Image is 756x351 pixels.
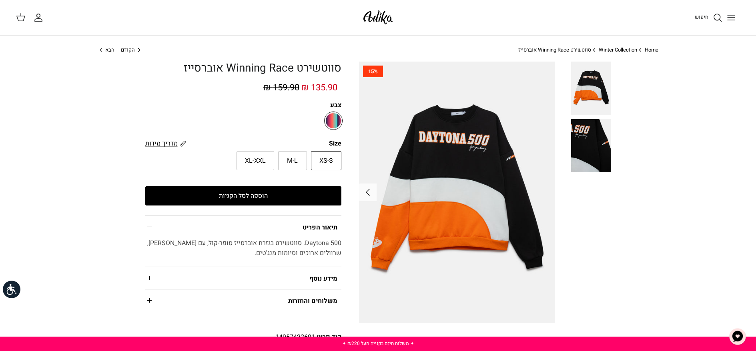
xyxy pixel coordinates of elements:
[695,13,708,21] span: חיפוש
[145,101,341,110] label: צבע
[722,9,740,26] button: Toggle menu
[105,46,114,54] span: הבא
[359,183,377,201] button: Next
[329,139,341,148] legend: Size
[342,340,414,347] a: ✦ משלוח חינם בקנייה מעל ₪220 ✦
[145,216,341,238] summary: תיאור הפריט
[361,8,395,27] img: Adika IL
[245,156,266,166] span: XL-XXL
[645,46,658,54] a: Home
[98,46,115,54] a: הבא
[98,46,658,54] nav: Breadcrumbs
[121,46,142,54] a: הקודם
[145,62,341,75] h1: סווטשירט Winning Race אוברסייז
[319,156,333,166] span: XS-S
[518,46,591,54] a: סווטשירט Winning Race אוברסייז
[145,186,341,205] button: הוספה לסל הקניות
[695,13,722,22] a: חיפוש
[287,156,298,166] span: M-L
[275,332,315,342] span: 14957422601
[145,267,341,289] summary: מידע נוסף
[145,139,178,148] span: מדריך מידות
[34,13,46,22] a: החשבון שלי
[317,332,341,342] span: קוד פריט
[145,289,341,311] summary: משלוחים והחזרות
[726,325,750,349] button: צ'אט
[121,46,135,54] span: הקודם
[301,81,337,94] span: 135.90 ₪
[599,46,637,54] a: Winter Collection
[145,238,341,267] div: Daytona 500. סווטשירט בגזרת אוברסייז סופר-קול, עם [PERSON_NAME], שרוולים ארוכים וסיומות מנג'טים.
[263,81,299,94] span: 159.90 ₪
[145,139,186,148] a: מדריך מידות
